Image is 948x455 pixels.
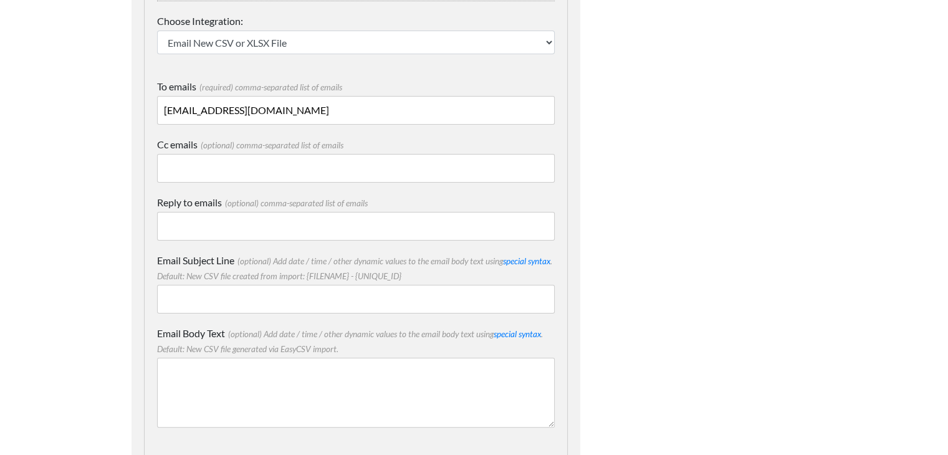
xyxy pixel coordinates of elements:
span: (optional) Add date / time / other dynamic values to the email body text using . Default: New CSV... [157,329,543,354]
label: To emails [157,79,555,94]
span: (optional) Add date / time / other dynamic values to the email body text using . Default: New CSV... [157,256,552,281]
span: (optional) comma-separated list of emails [222,198,368,208]
label: Email Subject Line [157,253,555,283]
span: (optional) comma-separated list of emails [198,140,343,150]
label: Cc emails [157,137,555,152]
label: Reply to emails [157,195,555,210]
iframe: Drift Widget Chat Controller [886,393,933,440]
label: Email Body Text [157,326,555,356]
a: special syntax [503,256,550,266]
span: (required) comma-separated list of emails [196,82,342,92]
label: Choose Integration: [157,14,555,29]
a: special syntax [494,329,541,339]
